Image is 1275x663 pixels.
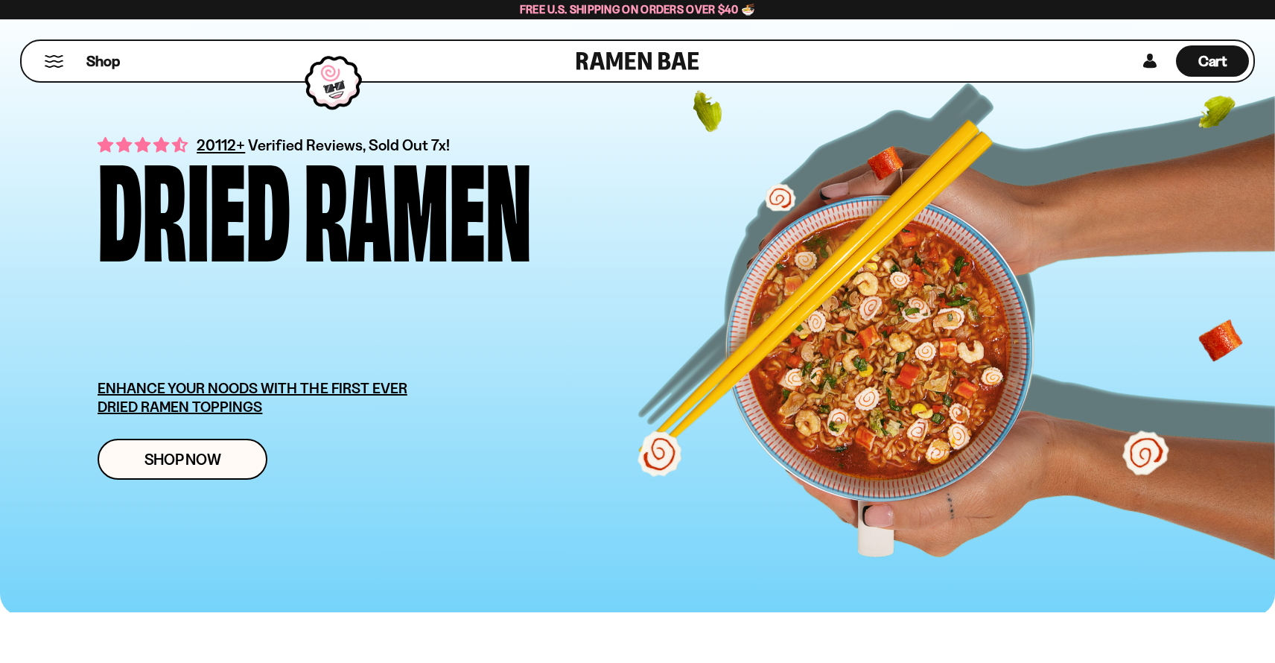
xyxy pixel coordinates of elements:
[98,153,290,255] div: Dried
[86,45,120,77] a: Shop
[1176,41,1249,81] a: Cart
[1198,52,1227,70] span: Cart
[304,153,532,255] div: Ramen
[520,2,756,16] span: Free U.S. Shipping on Orders over $40 🍜
[144,451,221,467] span: Shop Now
[98,439,267,480] a: Shop Now
[86,51,120,72] span: Shop
[44,55,64,68] button: Mobile Menu Trigger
